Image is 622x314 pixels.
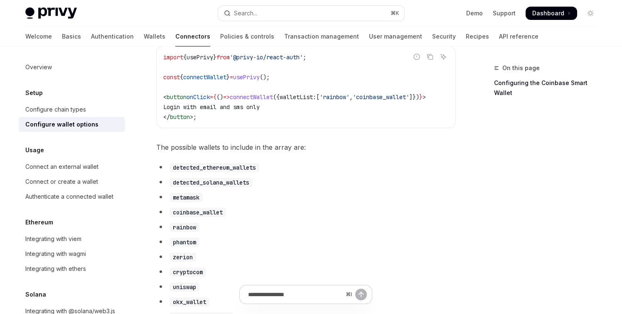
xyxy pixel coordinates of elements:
[25,162,98,172] div: Connect an external wallet
[190,113,193,121] span: >
[170,163,259,172] code: detected_ethereum_wallets
[170,193,203,202] code: metamask
[170,113,190,121] span: button
[316,93,320,101] span: [
[19,189,125,204] a: Authenticate a connected wallet
[260,73,270,81] span: ();
[170,282,199,292] code: uniswap
[320,93,349,101] span: 'rainbow'
[19,60,125,75] a: Overview
[499,27,538,46] a: API reference
[25,264,86,274] div: Integrating with ethers
[25,145,44,155] h5: Usage
[180,73,183,81] span: {
[163,93,167,101] span: <
[223,93,230,101] span: =>
[353,93,409,101] span: 'coinbase_wallet'
[19,159,125,174] a: Connect an external wallet
[19,261,125,276] a: Integrating with ethers
[532,9,564,17] span: Dashboard
[163,73,180,81] span: const
[220,27,274,46] a: Policies & controls
[230,54,303,61] span: '@privy-io/react-auth'
[466,9,483,17] a: Demo
[502,63,540,73] span: On this page
[280,93,316,101] span: walletList:
[91,27,134,46] a: Authentication
[25,177,98,187] div: Connect or create a wallet
[183,54,187,61] span: {
[19,174,125,189] a: Connect or create a wallet
[25,249,86,259] div: Integrating with wagmi
[19,246,125,261] a: Integrating with wagmi
[230,93,273,101] span: connectWallet
[156,141,456,153] span: The possible wallets to include in the array are:
[233,73,260,81] span: usePrivy
[349,93,353,101] span: ,
[170,208,226,217] code: coinbase_wallet
[303,54,306,61] span: ;
[144,27,165,46] a: Wallets
[391,10,399,17] span: ⌘ K
[355,289,367,300] button: Send message
[234,8,257,18] div: Search...
[25,290,46,299] h5: Solana
[170,223,199,232] code: rainbow
[170,253,196,262] code: zerion
[493,9,516,17] a: Support
[284,27,359,46] a: Transaction management
[216,54,230,61] span: from
[369,27,422,46] a: User management
[411,51,422,62] button: Report incorrect code
[409,93,419,101] span: ]})
[494,76,604,100] a: Configuring the Coinbase Smart Wallet
[526,7,577,20] a: Dashboard
[19,102,125,117] a: Configure chain types
[170,268,206,277] code: cryptocom
[167,93,187,101] span: button
[187,54,213,61] span: usePrivy
[425,51,435,62] button: Copy the contents from the code block
[187,93,210,101] span: onClick
[62,27,81,46] a: Basics
[163,54,183,61] span: import
[466,27,489,46] a: Recipes
[19,231,125,246] a: Integrating with viem
[216,93,223,101] span: ()
[218,6,404,21] button: Open search
[25,62,52,72] div: Overview
[230,73,233,81] span: =
[25,105,86,114] div: Configure chain types
[25,217,53,227] h5: Ethereum
[25,27,52,46] a: Welcome
[210,93,213,101] span: =
[170,178,253,187] code: detected_solana_wallets
[432,27,456,46] a: Security
[183,73,226,81] span: connectWallet
[226,73,230,81] span: }
[170,238,199,247] code: phantom
[273,93,280,101] span: ({
[25,88,43,98] h5: Setup
[213,93,216,101] span: {
[248,285,342,304] input: Ask a question...
[19,117,125,132] a: Configure wallet options
[213,54,216,61] span: }
[163,113,170,121] span: </
[193,113,197,121] span: ;
[25,234,81,244] div: Integrating with viem
[25,119,98,129] div: Configure wallet options
[25,7,77,19] img: light logo
[175,27,210,46] a: Connectors
[423,93,426,101] span: >
[419,93,423,101] span: }
[163,103,260,111] span: Login with email and sms only
[25,192,113,202] div: Authenticate a connected wallet
[584,7,597,20] button: Toggle dark mode
[438,51,449,62] button: Ask AI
